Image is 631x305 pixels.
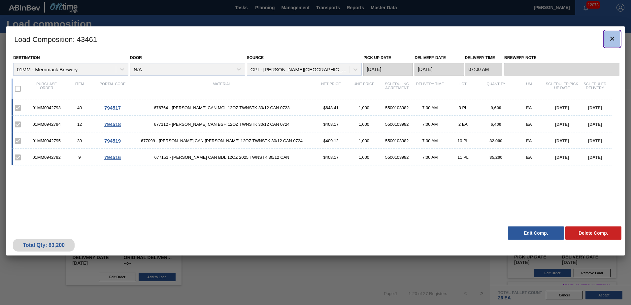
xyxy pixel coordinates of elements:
[129,82,315,96] div: Material
[508,226,564,240] button: Edit Comp.
[555,122,569,127] span: [DATE]
[414,82,447,96] div: Delivery Time
[447,82,480,96] div: Lot
[513,82,546,96] div: UM
[348,105,381,110] div: 1,000
[414,155,447,160] div: 7:00 AM
[247,55,264,60] label: Source
[30,122,63,127] div: 01MM0942794
[63,105,96,110] div: 40
[129,155,315,160] span: 677151 - CARR CAN BDL 12OZ 2025 TWNSTK 30/12 CAN
[30,82,63,96] div: Purchase order
[588,138,602,143] span: [DATE]
[465,53,502,63] label: Delivery Time
[104,138,121,144] span: 794519
[315,138,348,143] div: $409.12
[588,122,602,127] span: [DATE]
[63,155,96,160] div: 9
[381,122,414,127] div: 5500103982
[447,155,480,160] div: 11 PL
[30,155,63,160] div: 01MM0942792
[348,122,381,127] div: 1,000
[96,105,129,111] div: Go to Order
[480,82,513,96] div: Quantity
[381,105,414,110] div: 5500103982
[565,226,621,240] button: Delete Comp.
[588,155,602,160] span: [DATE]
[315,82,348,96] div: Net Price
[414,122,447,127] div: 7:00 AM
[491,122,501,127] span: 6,400
[546,82,579,96] div: Scheduled Pick up Date
[30,138,63,143] div: 01MM0942795
[489,155,502,160] span: 35,200
[63,122,96,127] div: 12
[381,138,414,143] div: 5500103982
[18,242,70,248] div: Total Qty: 83,200
[363,63,413,76] input: mm/dd/yyyy
[348,155,381,160] div: 1,000
[130,55,142,60] label: Door
[579,82,612,96] div: Scheduled Delivery
[63,82,96,96] div: Item
[13,55,40,60] label: Destination
[415,55,446,60] label: Delivery Date
[129,138,315,143] span: 677099 - CARR CAN BUD 12OZ TWNSTK 30/12 CAN 0724
[526,138,532,143] span: EA
[381,155,414,160] div: 5500103982
[104,105,121,111] span: 794517
[504,53,619,63] label: Brewery Note
[30,105,63,110] div: 01MM0942793
[414,105,447,110] div: 7:00 AM
[555,138,569,143] span: [DATE]
[555,105,569,110] span: [DATE]
[489,138,502,143] span: 32,000
[415,63,464,76] input: mm/dd/yyyy
[96,138,129,144] div: Go to Order
[588,105,602,110] span: [DATE]
[104,121,121,127] span: 794518
[491,105,501,110] span: 9,600
[96,154,129,160] div: Go to Order
[6,26,625,51] h3: Load Composition : 43461
[63,138,96,143] div: 39
[414,138,447,143] div: 7:00 AM
[526,122,532,127] span: EA
[555,155,569,160] span: [DATE]
[315,122,348,127] div: $408.17
[104,154,121,160] span: 794516
[447,105,480,110] div: 3 PL
[348,138,381,143] div: 1,000
[526,155,532,160] span: EA
[96,82,129,96] div: Portal code
[315,105,348,110] div: $648.41
[348,82,381,96] div: Unit Price
[447,138,480,143] div: 10 PL
[129,122,315,127] span: 677112 - CARR CAN BSH 12OZ TWNSTK 30/12 CAN 0724
[129,105,315,110] span: 676764 - CARR CAN MCL 12OZ TWNSTK 30/12 CAN 0723
[381,82,414,96] div: Scheduling Agreement
[315,155,348,160] div: $408.17
[526,105,532,110] span: EA
[447,122,480,127] div: 2 EA
[96,121,129,127] div: Go to Order
[363,55,391,60] label: Pick up Date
